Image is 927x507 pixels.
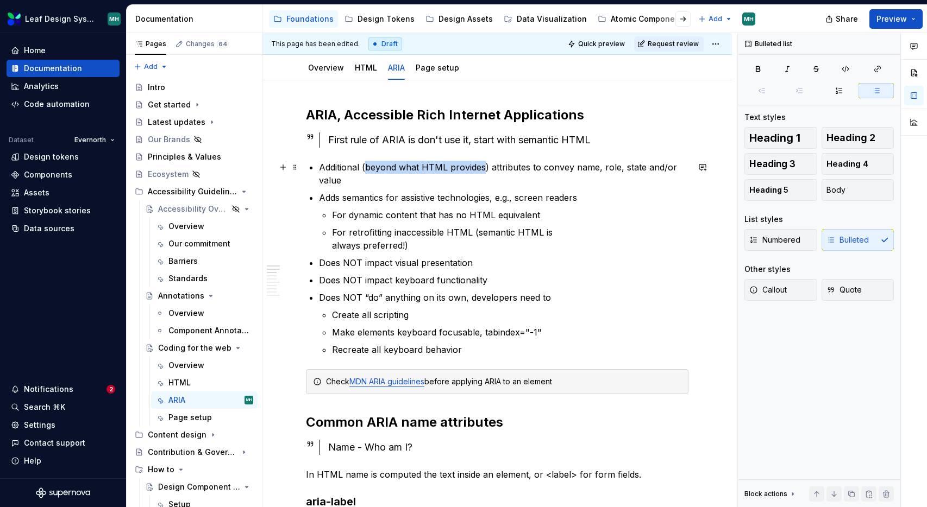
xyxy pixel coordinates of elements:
[416,63,459,72] a: Page setup
[25,14,95,24] div: Leaf Design System
[24,455,41,466] div: Help
[517,14,587,24] div: Data Visualization
[826,185,845,195] span: Body
[439,14,493,24] div: Design Assets
[130,59,171,74] button: Add
[744,15,754,23] div: MH
[578,40,625,48] span: Quick preview
[144,62,158,71] span: Add
[822,179,894,201] button: Body
[151,374,258,391] a: HTML
[151,357,258,374] a: Overview
[822,127,894,149] button: Heading 2
[349,377,424,386] a: MDN ARIA guidelines
[217,40,229,48] span: 64
[328,440,688,455] div: Name - Who am I?
[695,11,736,27] button: Add
[744,112,786,123] div: Text styles
[286,14,334,24] div: Foundations
[326,376,681,387] div: Check before applying ARIA to an element
[593,10,691,28] a: Atomic Components
[7,202,120,219] a: Storybook stories
[319,256,688,269] p: Does NOT impact visual presentation
[24,223,74,234] div: Data sources
[148,117,205,128] div: Latest updates
[634,36,704,52] button: Request review
[148,447,237,458] div: Contribution & Governance
[319,291,688,304] p: Does NOT “do” anything on its own, developers need to
[611,14,687,24] div: Atomic Components
[822,153,894,175] button: Heading 4
[388,63,405,72] a: ARIA
[332,326,688,339] p: Make elements keyboard focusable, tabindex="-1"
[168,308,204,319] div: Overview
[749,159,796,169] span: Heading 3
[648,40,699,48] span: Request review
[368,37,402,50] div: Draft
[151,252,258,270] a: Barriers
[168,377,191,388] div: HTML
[744,279,817,301] button: Callout
[148,82,165,93] div: Intro
[7,60,120,77] a: Documentation
[744,486,797,502] div: Block actions
[749,132,800,143] span: Heading 1
[168,273,208,284] div: Standards
[151,305,258,322] a: Overview
[340,10,419,28] a: Design Tokens
[151,391,258,409] a: ARIAMH
[135,14,258,24] div: Documentation
[744,490,787,498] div: Block actions
[7,42,120,59] a: Home
[148,151,221,162] div: Principles & Values
[332,343,688,356] p: Recreate all keyboard behavior
[7,78,120,95] a: Analytics
[130,461,258,478] div: How to
[709,15,722,23] span: Add
[36,487,90,498] a: Supernova Logo
[744,179,817,201] button: Heading 5
[186,40,229,48] div: Changes
[744,264,791,275] div: Other styles
[7,381,120,398] button: Notifications2
[130,113,258,131] a: Latest updates
[269,10,338,28] a: Foundations
[158,290,204,301] div: Annotations
[8,12,21,26] img: 6e787e26-f4c0-4230-8924-624fe4a2d214.png
[332,308,688,321] p: Create all scripting
[749,235,800,245] span: Numbered
[168,221,204,232] div: Overview
[151,270,258,287] a: Standards
[411,56,463,79] div: Page setup
[308,63,344,72] a: Overview
[168,238,230,249] div: Our commitment
[7,96,120,113] a: Code automation
[384,56,409,79] div: ARIA
[744,214,783,225] div: List styles
[9,136,34,144] div: Dataset
[7,220,120,237] a: Data sources
[246,395,252,405] div: MH
[7,166,120,183] a: Components
[24,63,82,74] div: Documentation
[269,8,693,30] div: Page tree
[826,284,862,295] span: Quote
[130,183,258,200] div: Accessibility Guidelines
[749,284,787,295] span: Callout
[319,161,688,187] p: Additional (beyond what HTML provides) attributes to convey name, role, state and/or value
[109,15,119,23] div: MH
[24,45,46,56] div: Home
[304,56,348,79] div: Overview
[141,200,258,218] a: Accessibility Overview
[7,398,120,416] button: Search ⌘K
[24,99,90,110] div: Code automation
[168,360,204,371] div: Overview
[306,468,688,481] p: In HTML name is computed the text inside an element, or <label> for form fields.
[24,81,59,92] div: Analytics
[332,208,688,221] p: For dynamic content that has no HTML equivalent
[24,384,73,395] div: Notifications
[158,481,240,492] div: Design Component Process
[24,151,79,162] div: Design tokens
[869,9,923,29] button: Preview
[744,153,817,175] button: Heading 3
